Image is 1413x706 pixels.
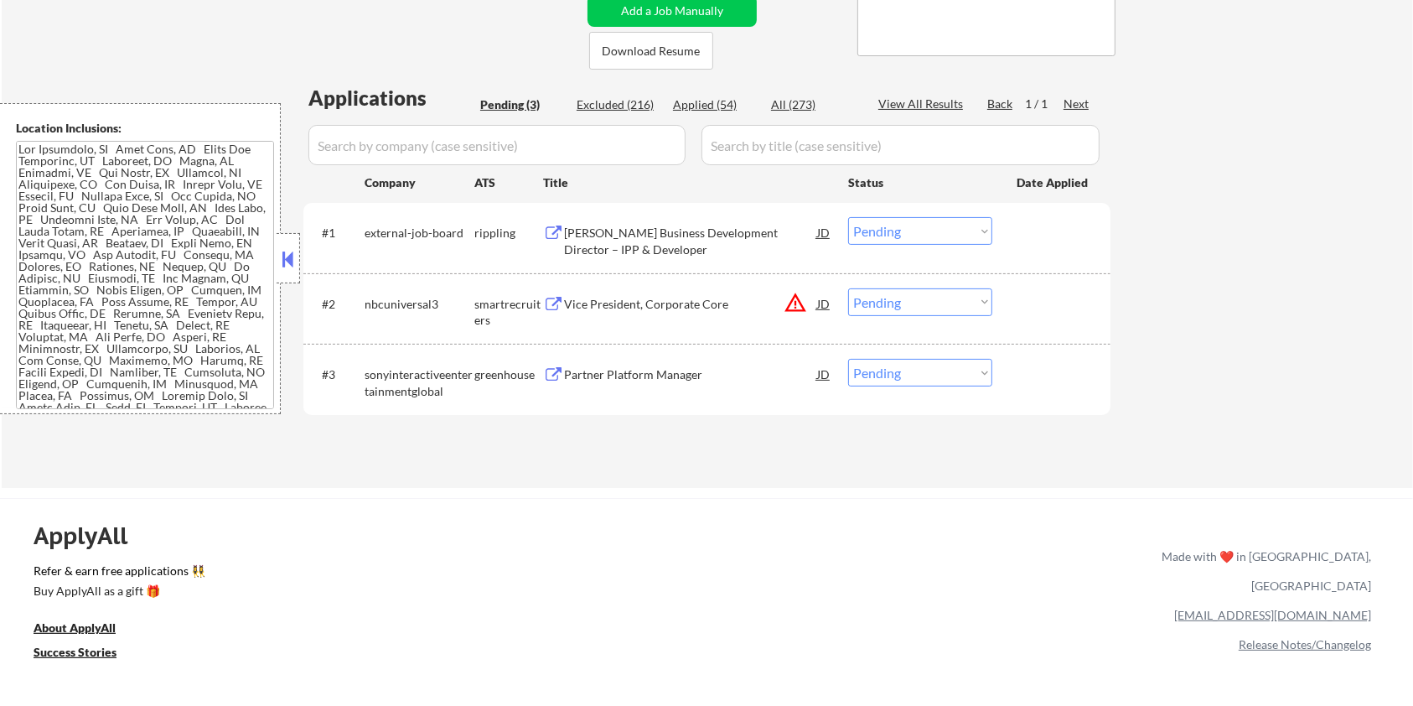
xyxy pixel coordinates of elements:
div: #1 [322,225,351,241]
div: Company [365,174,474,191]
div: JD [815,359,832,389]
div: smartrecruiters [474,296,543,329]
a: About ApplyAll [34,620,139,641]
button: Download Resume [589,32,713,70]
a: Success Stories [34,644,139,665]
div: Location Inclusions: [16,120,274,137]
div: Status [848,167,992,197]
div: Back [987,96,1014,112]
div: ATS [474,174,543,191]
div: View All Results [878,96,968,112]
a: Release Notes/Changelog [1239,637,1371,651]
div: Excluded (216) [577,96,660,113]
div: Made with ❤️ in [GEOGRAPHIC_DATA], [GEOGRAPHIC_DATA] [1155,542,1371,600]
a: [EMAIL_ADDRESS][DOMAIN_NAME] [1174,608,1371,622]
a: Buy ApplyAll as a gift 🎁 [34,583,201,604]
u: About ApplyAll [34,620,116,635]
div: Partner Platform Manager [564,366,817,383]
div: sonyinteractiveentertainmentglobal [365,366,474,399]
input: Search by company (case sensitive) [308,125,686,165]
div: Vice President, Corporate Core [564,296,817,313]
div: JD [815,288,832,319]
div: #2 [322,296,351,313]
div: Title [543,174,832,191]
div: Date Applied [1017,174,1090,191]
u: Success Stories [34,645,116,659]
div: Pending (3) [480,96,564,113]
div: [PERSON_NAME] Business Development Director – IPP & Developer [564,225,817,257]
div: Applied (54) [673,96,757,113]
input: Search by title (case sensitive) [701,125,1100,165]
div: 1 / 1 [1025,96,1064,112]
div: rippling [474,225,543,241]
div: Applications [308,88,474,108]
div: All (273) [771,96,855,113]
a: Refer & earn free applications 👯‍♀️ [34,565,811,583]
div: #3 [322,366,351,383]
div: Next [1064,96,1090,112]
div: nbcuniversal3 [365,296,474,313]
div: greenhouse [474,366,543,383]
div: JD [815,217,832,247]
div: external-job-board [365,225,474,241]
button: warning_amber [784,291,807,314]
div: ApplyAll [34,522,147,550]
div: Buy ApplyAll as a gift 🎁 [34,585,201,597]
